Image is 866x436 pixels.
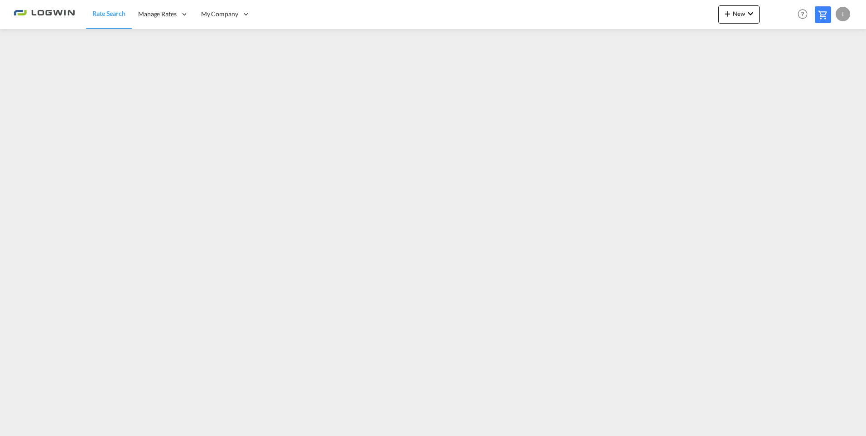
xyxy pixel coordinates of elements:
span: New [722,10,756,17]
div: I [836,7,850,21]
span: Manage Rates [138,10,177,19]
button: icon-plus 400-fgNewicon-chevron-down [718,5,760,24]
span: My Company [201,10,238,19]
span: Rate Search [92,10,125,17]
img: 2761ae10d95411efa20a1f5e0282d2d7.png [14,4,75,24]
md-icon: icon-chevron-down [745,8,756,19]
md-icon: icon-plus 400-fg [722,8,733,19]
span: Help [795,6,810,22]
div: Help [795,6,815,23]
